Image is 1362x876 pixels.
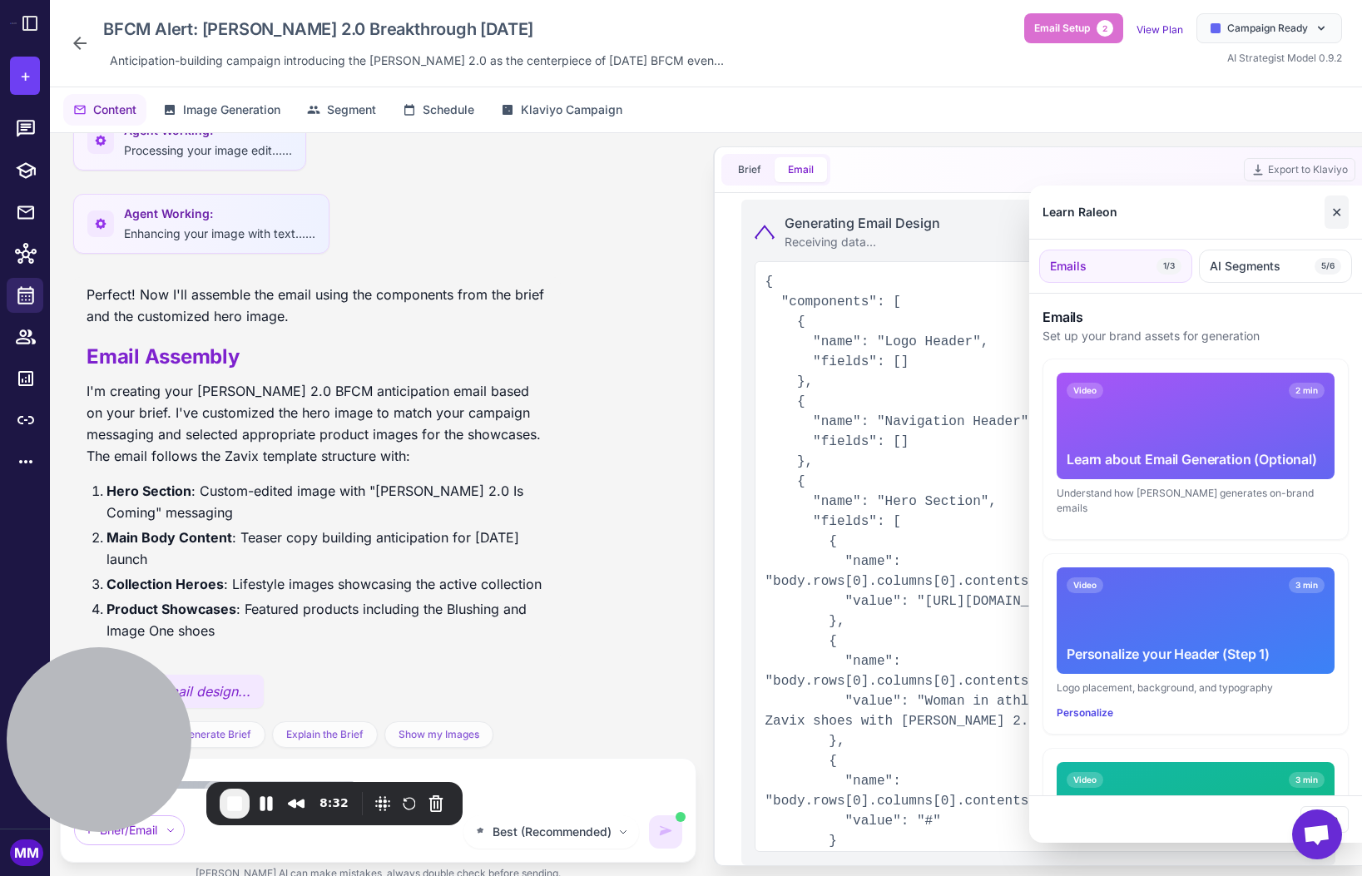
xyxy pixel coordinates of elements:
[1067,577,1103,593] span: Video
[1289,383,1325,398] span: 2 min
[1057,705,1113,720] button: Personalize
[1289,772,1325,788] span: 3 min
[1067,449,1325,469] div: Learn about Email Generation (Optional)
[1156,258,1181,275] span: 1/3
[1057,681,1335,695] div: Logo placement, background, and typography
[1289,577,1325,593] span: 3 min
[1315,258,1341,275] span: 5/6
[1199,250,1352,283] button: AI Segments5/6
[1043,327,1349,345] p: Set up your brand assets for generation
[1039,250,1192,283] button: Emails1/3
[1300,806,1349,833] button: Close
[1067,383,1103,398] span: Video
[1067,644,1325,664] div: Personalize your Header (Step 1)
[1325,195,1349,229] button: Close
[1043,307,1349,327] h3: Emails
[1043,203,1117,221] div: Learn Raleon
[1050,257,1087,275] span: Emails
[1210,257,1280,275] span: AI Segments
[1067,772,1103,788] span: Video
[1057,486,1335,516] div: Understand how [PERSON_NAME] generates on-brand emails
[1292,809,1342,859] div: Open chat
